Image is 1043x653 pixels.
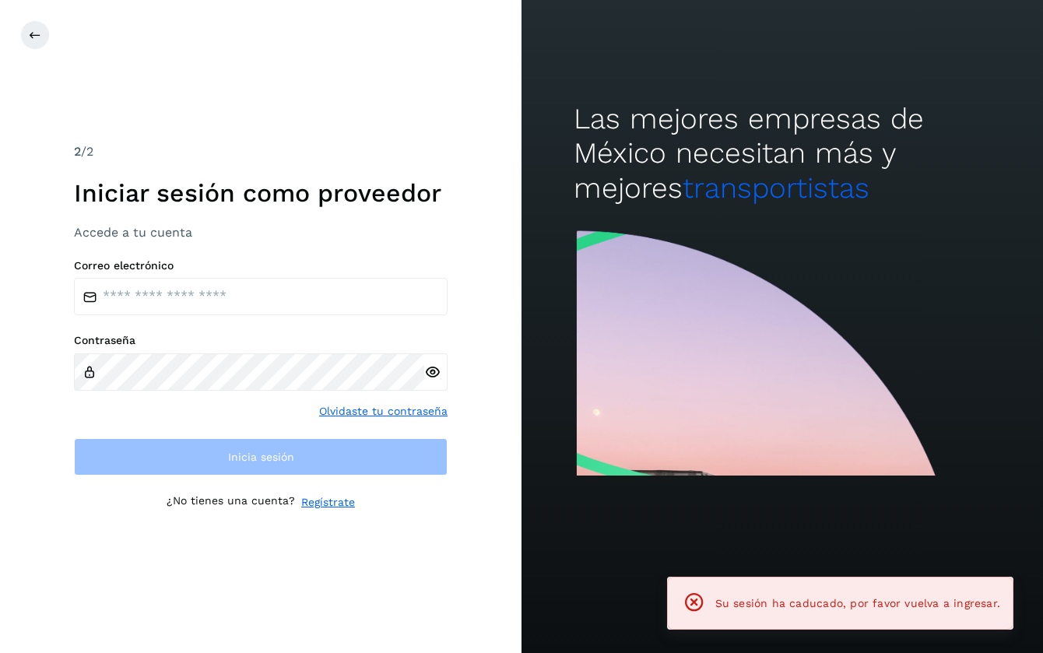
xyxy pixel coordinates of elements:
h1: Iniciar sesión como proveedor [74,178,448,208]
p: ¿No tienes una cuenta? [167,494,295,511]
button: Inicia sesión [74,438,448,476]
h2: Las mejores empresas de México necesitan más y mejores [574,102,991,205]
a: Regístrate [301,494,355,511]
span: 2 [74,144,81,159]
label: Contraseña [74,334,448,347]
label: Correo electrónico [74,259,448,272]
span: Su sesión ha caducado, por favor vuelva a ingresar. [715,597,1000,609]
span: Inicia sesión [228,451,294,462]
div: /2 [74,142,448,161]
h3: Accede a tu cuenta [74,225,448,240]
a: Olvidaste tu contraseña [319,403,448,420]
span: transportistas [683,171,869,205]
